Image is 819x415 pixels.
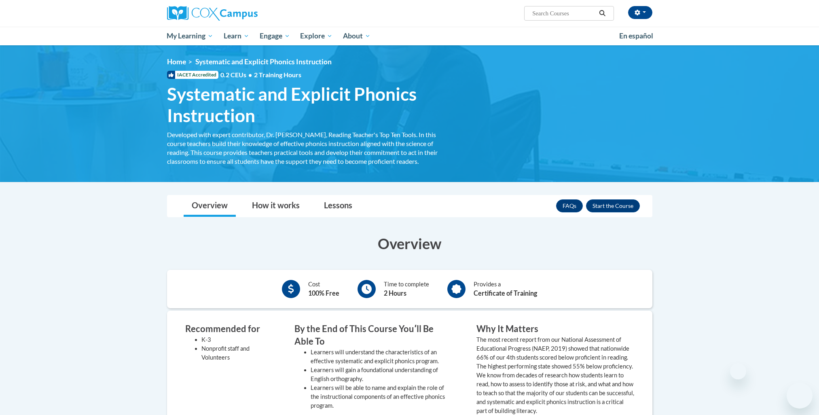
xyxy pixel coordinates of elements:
div: Provides a [474,280,537,298]
a: How it works [244,195,308,217]
span: IACET Accredited [167,71,218,79]
img: Cox Campus [167,6,258,21]
a: Explore [295,27,338,45]
span: About [343,31,370,41]
a: Lessons [316,195,360,217]
a: Overview [184,195,236,217]
button: Account Settings [628,6,652,19]
a: Home [167,57,186,66]
span: 0.2 CEUs [220,70,301,79]
span: My Learning [167,31,213,41]
div: Cost [308,280,339,298]
a: Engage [254,27,295,45]
span: Systematic and Explicit Phonics Instruction [195,57,332,66]
a: About [338,27,376,45]
div: Main menu [155,27,665,45]
span: 2 Training Hours [254,71,301,78]
span: • [248,71,252,78]
a: My Learning [162,27,219,45]
iframe: Button to launch messaging window [787,383,813,409]
li: K-3 [201,335,270,344]
span: Learn [224,31,249,41]
h3: By the End of This Course Youʹll Be Able To [294,323,452,348]
value: The most recent report from our National Assessment of Educational Progress (NAEP, 2019) showed t... [476,336,634,414]
li: Learners will be able to name and explain the role of the instructional components of an effectiv... [311,383,452,410]
span: Explore [300,31,332,41]
iframe: Close message [730,363,746,379]
input: Search Courses [531,8,596,18]
li: Learners will gain a foundational understanding of English orthography. [311,366,452,383]
h3: Recommended for [185,323,270,335]
h3: Why It Matters [476,323,634,335]
div: Time to complete [384,280,429,298]
a: En español [614,28,658,44]
button: Search [596,8,608,18]
h3: Overview [167,233,652,254]
a: Cox Campus [167,6,321,21]
span: En español [619,32,653,40]
li: Nonprofit staff and Volunteers [201,344,270,362]
button: Enroll [586,199,640,212]
li: Learners will understand the characteristics of an effective systematic and explicit phonics prog... [311,348,452,366]
a: FAQs [556,199,583,212]
b: 2 Hours [384,289,406,297]
b: 100% Free [308,289,339,297]
span: Engage [260,31,290,41]
div: Developed with expert contributor, Dr. [PERSON_NAME], Reading Teacher's Top Ten Tools. In this co... [167,130,446,166]
span: Systematic and Explicit Phonics Instruction [167,83,446,126]
a: Learn [218,27,254,45]
b: Certificate of Training [474,289,537,297]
